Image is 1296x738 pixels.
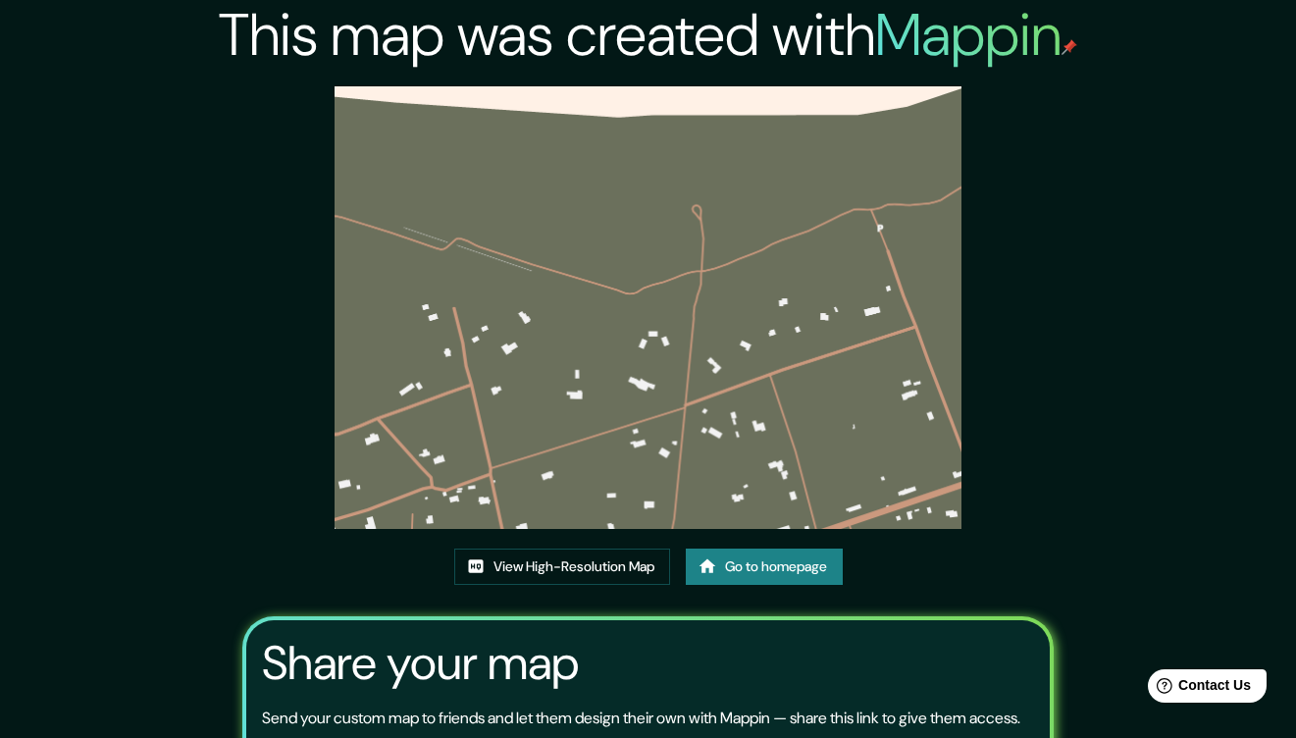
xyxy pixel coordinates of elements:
img: created-map [335,86,960,529]
p: Send your custom map to friends and let them design their own with Mappin — share this link to gi... [262,707,1020,730]
img: mappin-pin [1062,39,1077,55]
h3: Share your map [262,636,579,691]
iframe: Help widget launcher [1121,661,1274,716]
a: View High-Resolution Map [454,549,670,585]
a: Go to homepage [686,549,843,585]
